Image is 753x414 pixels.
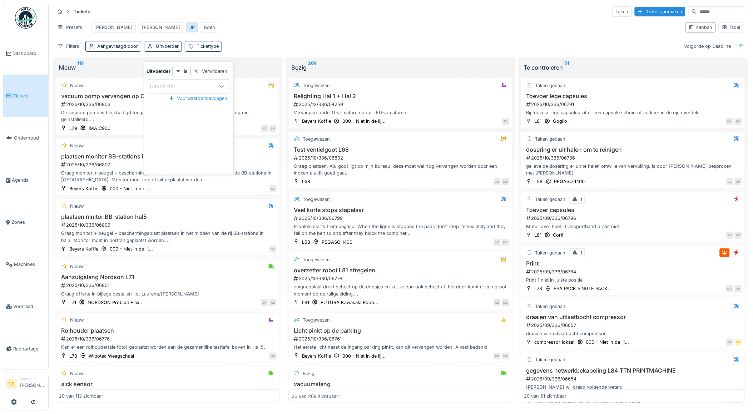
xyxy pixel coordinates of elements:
[635,7,685,16] div: Ticket aanmaken
[71,8,93,15] strong: Tickets
[535,178,543,185] div: L58
[59,63,277,72] div: Nieuw
[60,335,277,342] div: 2025/10/336/06776
[494,353,501,360] div: KB
[69,125,77,132] div: L79
[302,353,331,359] div: Beyers Koffie
[184,68,188,75] strong: is
[204,24,215,31] div: Koen
[69,353,77,359] div: L78
[13,50,45,57] span: Dashboard
[293,215,509,222] div: 2025/10/336/06799
[303,317,330,323] div: Toegewezen
[197,43,219,50] div: Tickettype
[269,246,277,253] div: SV
[735,339,742,346] div: GE
[735,118,742,125] div: KV
[535,356,566,363] div: Taken gedaan
[735,232,742,239] div: KV
[94,24,133,31] div: [PERSON_NAME]
[89,353,134,359] div: Wipotec Weegschaal
[526,215,742,222] div: 2025/09/336/06796
[20,376,45,382] div: Manager
[535,118,542,125] div: L81
[535,196,566,203] div: Taken gedaan
[291,63,510,72] div: Bezig
[77,63,84,72] sup: 113
[726,232,733,239] div: AE
[292,267,509,274] h3: overzetter robot L81 afregelen
[689,24,713,31] div: Kanban
[302,118,331,125] div: Beyers Koffie
[524,207,742,213] h3: Toevoer capsules
[292,223,509,237] div: Problem starts from pegaso. When the ligne is stopped the pads don't stop immediately and they fe...
[554,178,585,185] div: PEGASO 1400
[60,101,277,108] div: 2025/10/336/06803
[303,136,330,142] div: Toegewezen
[12,177,45,183] span: Agenda
[293,101,509,108] div: 2025/12/336/04259
[13,303,45,310] span: Voorraad
[292,283,509,297] div: zuignapplaat drukt scheef op de doosjes en zet ze dan ook scheef af. hierdoor komt er een groot m...
[70,82,84,89] div: Nieuw
[735,178,742,185] div: JV
[13,345,45,352] span: Rapportage
[494,239,501,246] div: CK
[303,82,330,89] div: Toegewezen
[292,393,338,400] div: 20 van 269 zichtbaar
[524,330,742,337] div: draaien van uitlaatbocht compressor
[524,63,742,72] div: Te controleren
[293,275,509,282] div: 2025/10/336/06778
[553,118,568,125] div: Goglio
[54,22,85,32] div: Presets
[302,239,310,246] div: L58
[70,263,84,270] div: Nieuw
[524,367,742,374] h3: gegevens netwerkbekabeling L84 TTN PRINTMACHINE
[722,24,740,31] div: Tabel
[70,370,84,377] div: Nieuw
[59,393,103,400] div: 20 van 113 zichtbaar
[59,230,277,243] div: Graag monitor + beugel + beschermingsplaat plaatsen in het midden van de rij BB-stations in hal3....
[110,246,153,252] div: 000 - Niet in de lij...
[189,24,195,31] div: JP
[308,63,317,72] sup: 269
[15,7,36,29] img: Badge_color-CXgf-gQk.svg
[726,178,733,185] div: JV
[59,109,277,123] div: De vacuum pomp is beschadigd toegekomen om deze reden hebben we deze nog niet geinstalleerd. Er i...
[142,24,180,31] div: [PERSON_NAME]
[303,370,314,377] div: Bezig
[60,222,277,228] div: 2025/10/336/06806
[524,163,742,176] div: gelieve de dosering er uit te halen omwille van vervuiling. is door [PERSON_NAME] besproken met [...
[97,43,138,50] div: Aangevraagd door
[342,353,386,359] div: 000 - Niet in de lij...
[553,232,564,238] div: Corti
[302,299,309,306] div: L81
[14,135,45,141] span: Onderhoud
[54,41,83,51] div: Filters
[726,118,733,125] div: KK
[526,375,742,382] div: 2025/09/336/06654
[524,260,742,267] h3: Print
[524,93,742,100] h3: Toevoer lege capsules
[535,339,575,345] div: compressor lokaal
[292,163,509,176] div: Graag plaatsen, Alu goot ligt op mijn bureau, deze moet wel nog vervangen worden door een inoxen ...
[524,223,742,230] div: Motor over heet. Transportband draait niet
[322,239,352,246] div: PEGASO 1400
[535,136,566,142] div: Taken gedaan
[502,178,509,185] div: LM
[11,219,45,226] span: Zones
[502,299,509,306] div: LM
[681,41,734,51] div: Volgorde op Deadline
[147,68,171,75] strong: Uitvoerder
[150,82,185,90] div: Uitvoerder
[89,125,110,132] div: IMA C900
[60,161,277,168] div: 2025/10/336/06807
[565,63,569,72] sup: 51
[293,389,509,396] div: 2025/10/336/06756
[269,353,277,360] div: MA
[303,256,330,263] div: Toegewezen
[59,327,277,334] h3: Rolhouder plaatsen
[70,317,84,323] div: Nieuw
[60,282,277,289] div: 2025/10/336/06801
[59,93,277,100] h3: vacuum pomp vervangen op C900 L79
